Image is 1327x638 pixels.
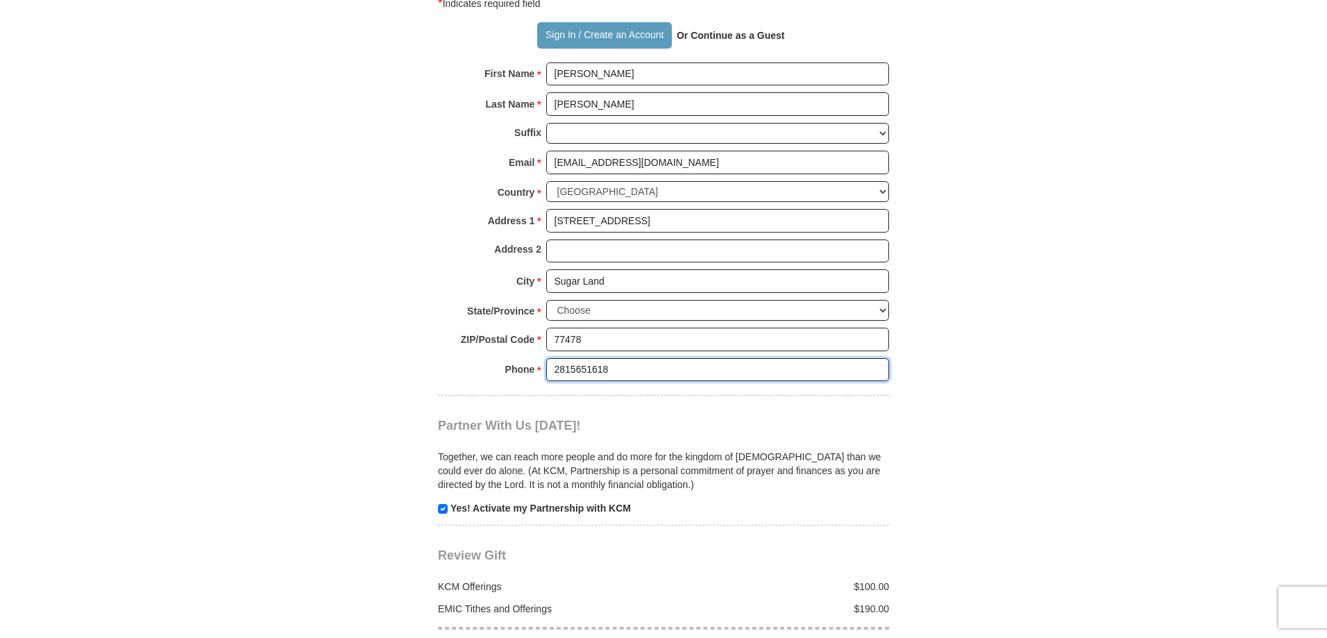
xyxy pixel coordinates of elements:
strong: Yes! Activate my Partnership with KCM [450,503,631,514]
div: KCM Offerings [431,580,664,594]
strong: City [516,271,534,291]
div: $190.00 [663,602,897,616]
span: Review Gift [438,548,506,562]
div: $100.00 [663,580,897,594]
strong: Suffix [514,123,541,142]
p: Together, we can reach more people and do more for the kingdom of [DEMOGRAPHIC_DATA] than we coul... [438,450,889,492]
span: Partner With Us [DATE]! [438,419,581,433]
div: EMIC Tithes and Offerings [431,602,664,616]
strong: Address 1 [488,211,535,230]
strong: First Name [484,64,534,83]
strong: Phone [505,360,535,379]
strong: Email [509,153,534,172]
strong: Or Continue as a Guest [677,30,785,41]
strong: Last Name [486,94,535,114]
button: Sign In / Create an Account [537,22,671,49]
strong: ZIP/Postal Code [461,330,535,349]
strong: Country [498,183,535,202]
strong: Address 2 [494,240,541,259]
strong: State/Province [467,301,534,321]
